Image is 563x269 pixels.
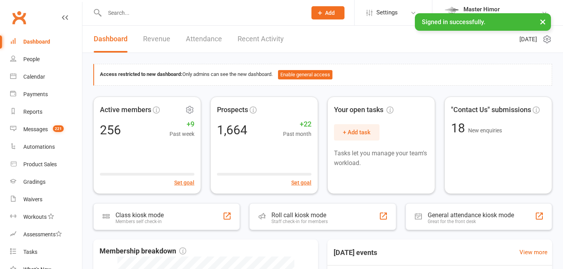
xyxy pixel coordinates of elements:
div: Messages [23,126,48,132]
a: Dashboard [94,26,128,53]
div: General attendance kiosk mode [428,211,514,219]
a: View more [519,248,547,257]
div: Staff check-in for members [271,219,328,224]
span: Settings [376,4,398,21]
span: Active members [100,104,151,116]
span: Past month [283,130,311,138]
span: Membership breakdown [100,246,186,257]
span: +22 [283,119,311,130]
span: "Contact Us" submissions [451,104,531,116]
a: Assessments [10,226,82,243]
a: Revenue [143,26,170,53]
a: Payments [10,86,82,103]
a: Product Sales [10,156,82,173]
button: + Add task [334,124,379,141]
div: Gradings [23,179,45,185]
span: Add [325,10,335,16]
div: Only admins can see the new dashboard. [100,70,546,79]
span: +9 [170,119,194,130]
div: Automations [23,144,55,150]
span: Prospects [217,104,248,116]
a: Reports [10,103,82,121]
span: Past week [170,130,194,138]
button: Set goal [291,178,311,187]
div: 1,664 [217,124,247,136]
a: Dashboard [10,33,82,51]
a: Tasks [10,243,82,261]
button: Enable general access [278,70,332,79]
a: Workouts [10,208,82,226]
a: Attendance [186,26,222,53]
div: Dashboard [23,39,50,45]
a: Clubworx [9,8,29,27]
strong: Access restricted to new dashboard: [100,71,182,77]
div: 256 [100,124,121,136]
a: People [10,51,82,68]
a: Waivers [10,191,82,208]
div: Roll call kiosk mode [271,211,328,219]
button: Set goal [174,178,194,187]
img: thumb_image1572984788.png [444,5,460,21]
div: Reports [23,109,42,115]
div: Product Sales [23,161,57,167]
input: Search... [102,7,301,18]
div: Tasks [23,249,37,255]
button: × [536,13,550,30]
div: People [23,56,40,62]
span: Signed in successfully. [422,18,485,26]
div: Counterforce Taekwondo Burien [463,13,541,20]
p: Tasks let you manage your team's workload. [334,148,428,168]
div: Master Himor [463,6,541,13]
span: 18 [451,121,468,135]
span: [DATE] [519,35,537,44]
a: Gradings [10,173,82,191]
div: Class kiosk mode [115,211,164,219]
h3: [DATE] events [327,246,383,260]
a: Calendar [10,68,82,86]
div: Assessments [23,231,62,237]
div: Payments [23,91,48,97]
div: Waivers [23,196,42,202]
div: Great for the front desk [428,219,514,224]
div: Calendar [23,74,45,80]
a: Recent Activity [238,26,284,53]
div: Workouts [23,214,47,220]
a: Automations [10,138,82,156]
div: Members self check-in [115,219,164,224]
span: Your open tasks [334,104,393,116]
span: New enquiries [468,127,502,134]
span: 221 [53,125,64,132]
button: Add [311,6,344,19]
a: Messages 221 [10,121,82,138]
